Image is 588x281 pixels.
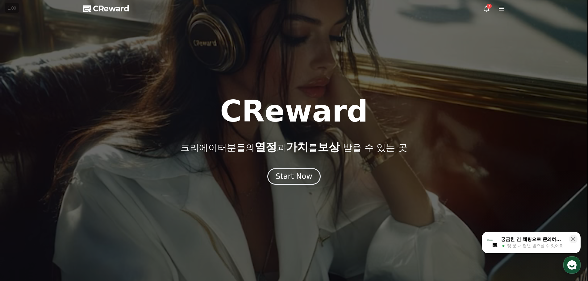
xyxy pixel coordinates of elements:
span: 열정 [255,141,277,153]
div: Start Now [276,171,312,181]
span: 보상 [318,141,340,153]
p: 크리에이터분들의 과 를 받을 수 있는 곳 [181,141,407,153]
a: CReward [83,4,129,14]
button: Start Now [267,168,321,185]
span: 가치 [286,141,308,153]
a: Start Now [267,174,321,180]
div: 3 [487,4,492,9]
a: 3 [483,5,490,12]
span: CReward [93,4,129,14]
h1: CReward [220,97,368,126]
